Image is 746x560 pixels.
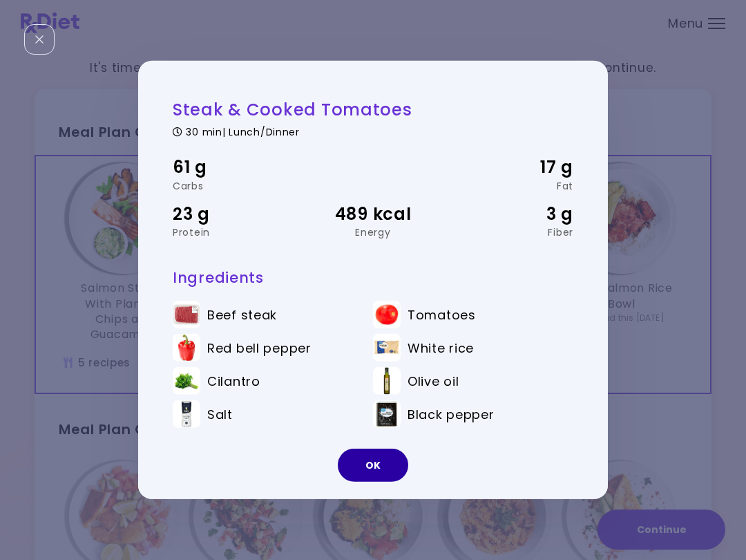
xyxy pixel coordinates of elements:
div: Carbs [173,180,306,190]
span: Salt [207,407,233,422]
span: Black pepper [408,407,495,422]
div: 17 g [440,154,573,180]
div: Energy [306,227,439,237]
div: Close [24,24,55,55]
div: 30 min | Lunch/Dinner [173,124,573,137]
span: Olive oil [408,373,459,389]
div: 3 g [440,200,573,227]
div: 61 g [173,154,306,180]
span: Cilantro [207,373,260,389]
h2: Steak & Cooked Tomatoes [173,99,573,120]
div: Fat [440,180,573,190]
span: Red bell pepper [207,340,312,355]
span: Tomatoes [408,307,476,322]
div: 489 kcal [306,200,439,227]
span: White rice [408,340,474,355]
h3: Ingredients [173,268,573,287]
button: OK [338,449,408,482]
div: Protein [173,227,306,237]
div: 23 g [173,200,306,227]
div: Fiber [440,227,573,237]
span: Beef steak [207,307,277,322]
